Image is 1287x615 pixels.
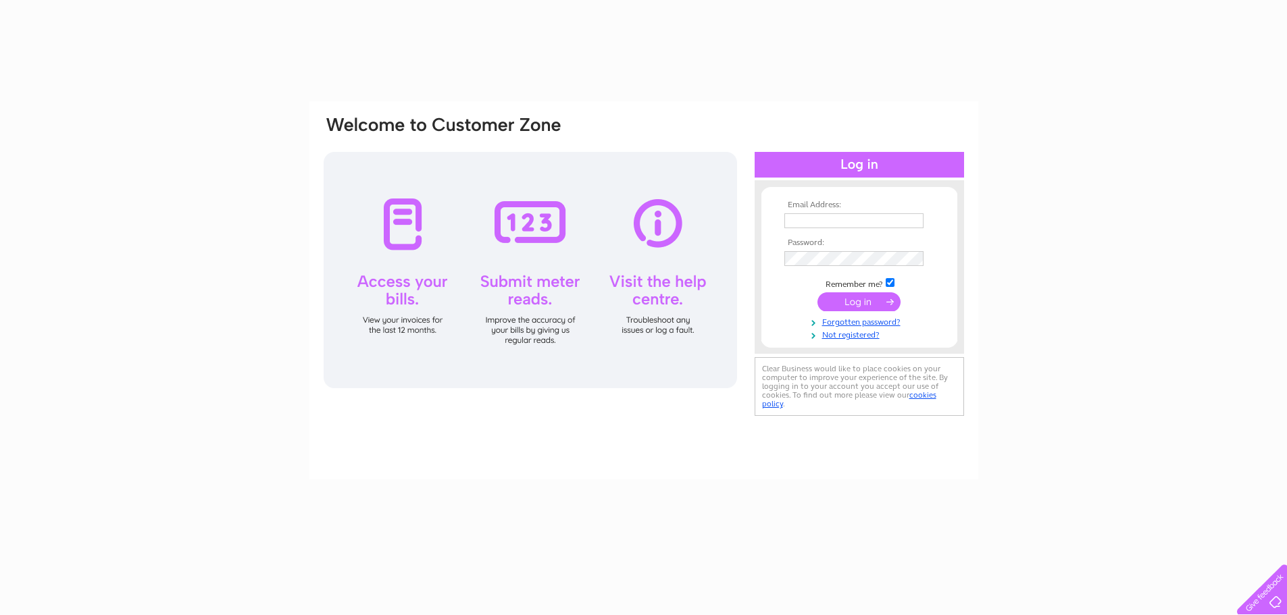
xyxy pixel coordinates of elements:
a: Forgotten password? [784,315,938,327]
th: Email Address: [781,200,938,210]
td: Remember me? [781,276,938,290]
a: cookies policy [762,390,936,408]
a: Not registered? [784,327,938,340]
div: Clear Business would like to place cookies on your computer to improve your experience of the sit... [755,357,964,416]
input: Submit [817,292,901,311]
th: Password: [781,238,938,248]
